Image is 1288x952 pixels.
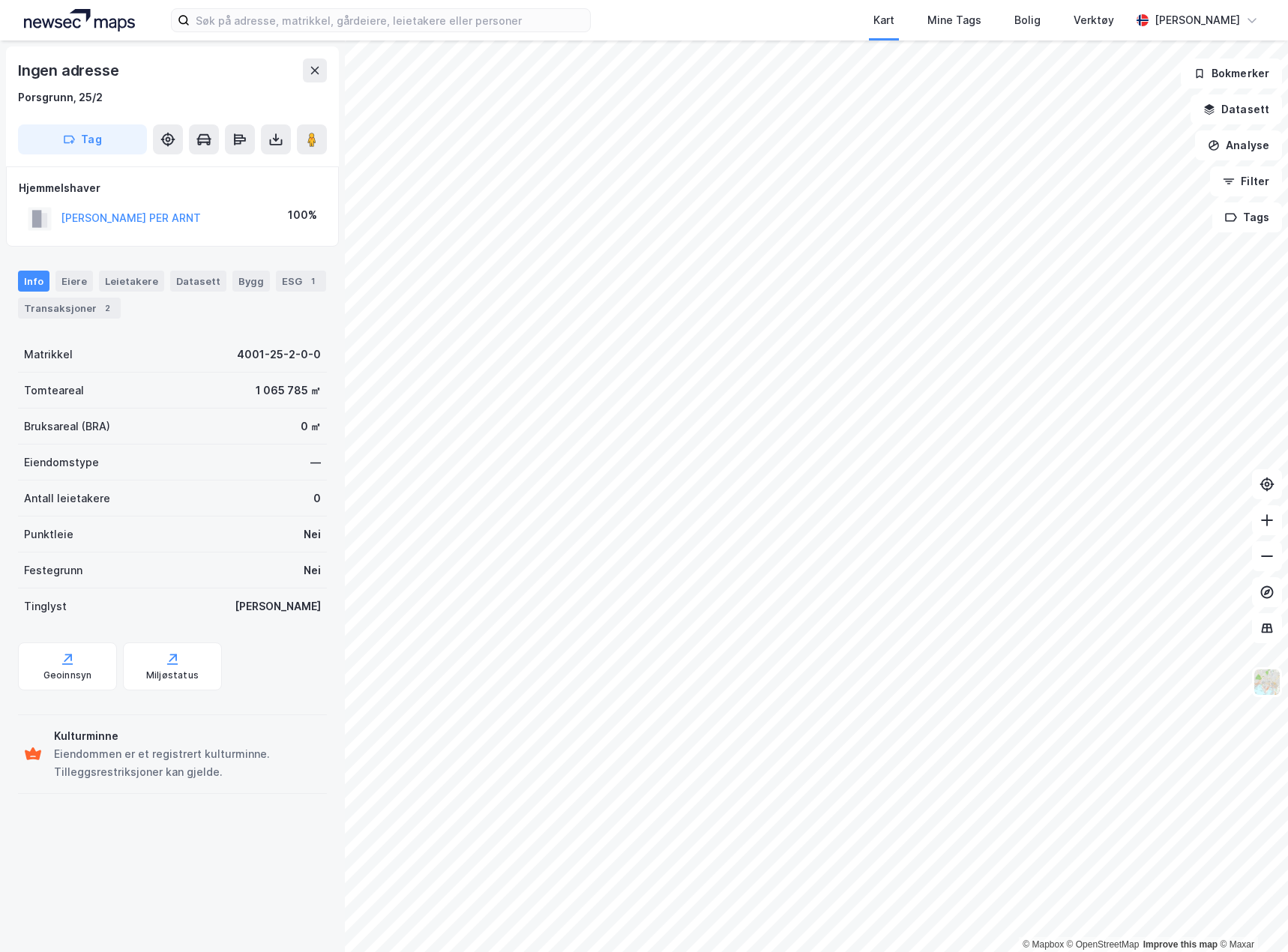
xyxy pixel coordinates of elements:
img: Z [1253,668,1281,696]
iframe: Chat Widget [1213,880,1288,952]
div: 4001-25-2-0-0 [237,346,321,364]
div: Ingen adresse [18,58,121,82]
button: Analyse [1195,130,1282,160]
div: 0 ㎡ [301,418,321,436]
div: [PERSON_NAME] [1155,11,1240,29]
button: Tag [18,124,147,154]
div: Leietakere [99,271,164,292]
div: Punktleie [24,525,73,543]
div: Tinglyst [24,597,67,615]
a: Mapbox [1023,939,1064,950]
div: Nei [304,525,321,543]
a: Improve this map [1143,939,1218,950]
div: Bygg [232,271,270,292]
div: ESG [276,271,326,292]
div: Miljøstatus [146,669,199,681]
div: Mine Tags [927,11,981,29]
div: Matrikkel [24,346,73,364]
div: [PERSON_NAME] [235,597,321,615]
div: Bolig [1014,11,1041,29]
div: Bruksareal (BRA) [24,418,110,436]
div: Verktøy [1074,11,1114,29]
button: Bokmerker [1181,58,1282,88]
div: Tomteareal [24,382,84,400]
div: Transaksjoner [18,298,121,319]
div: Hjemmelshaver [19,179,326,197]
div: Antall leietakere [24,489,110,507]
div: Info [18,271,49,292]
div: 1 065 785 ㎡ [256,382,321,400]
div: Festegrunn [24,561,82,579]
div: Eiendommen er et registrert kulturminne. Tilleggsrestriksjoner kan gjelde. [54,745,321,781]
div: Datasett [170,271,226,292]
div: Eiendomstype [24,454,99,472]
div: Geoinnsyn [43,669,92,681]
div: Kontrollprogram for chat [1213,880,1288,952]
input: Søk på adresse, matrikkel, gårdeiere, leietakere eller personer [190,9,590,31]
img: logo.a4113a55bc3d86da70a041830d287a7e.svg [24,9,135,31]
div: Kart [873,11,894,29]
div: Kulturminne [54,727,321,745]
div: Eiere [55,271,93,292]
div: Porsgrunn, 25/2 [18,88,103,106]
div: 0 [313,489,321,507]
div: 1 [305,274,320,289]
button: Filter [1210,166,1282,196]
button: Datasett [1191,94,1282,124]
div: — [310,454,321,472]
a: OpenStreetMap [1067,939,1140,950]
button: Tags [1212,202,1282,232]
div: 2 [100,301,115,316]
div: Nei [304,561,321,579]
div: 100% [288,206,317,224]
